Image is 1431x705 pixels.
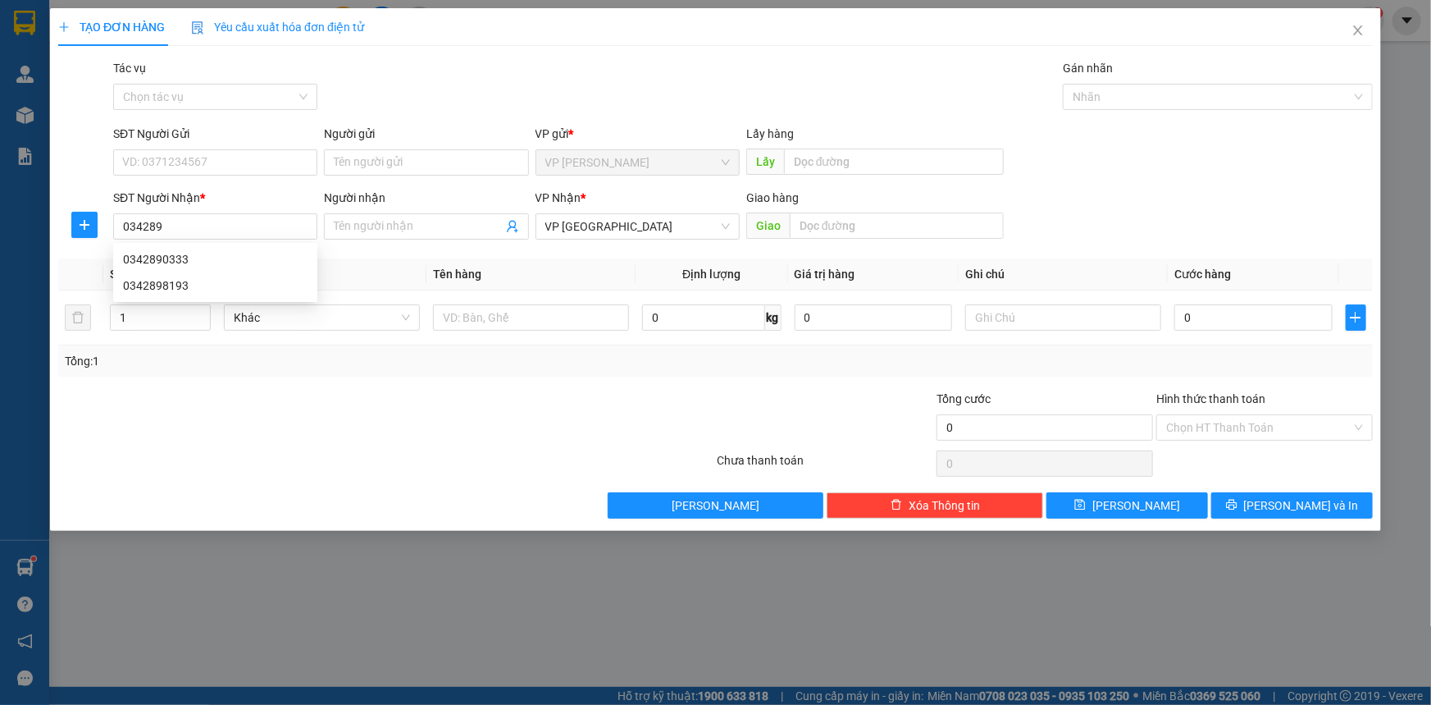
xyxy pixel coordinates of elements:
span: Định lượng [682,268,741,281]
span: TẠO ĐƠN HÀNG [58,21,165,34]
input: Dọc đường [784,149,1004,175]
span: plus [72,218,97,231]
div: VP gửi [535,125,740,143]
span: VP Nhận [535,191,581,204]
span: 0981 559 551 [158,43,239,59]
span: Người gửi: [7,94,50,104]
span: Đơn vị tính [224,268,285,281]
span: VP HÀ NỘI [545,214,730,239]
span: HAIVAN [51,9,107,26]
div: Chưa thanh toán [716,451,936,480]
label: Tác vụ [113,62,146,75]
div: SĐT Người Gửi [113,125,317,143]
span: Khác [234,305,410,330]
button: save[PERSON_NAME] [1046,492,1208,519]
label: Hình thức thanh toán [1156,392,1265,405]
button: plus [1346,304,1366,331]
input: Dọc đường [790,213,1004,239]
span: Xóa Thông tin [909,497,980,515]
label: Gán nhãn [1063,62,1113,75]
span: kg [765,304,782,331]
button: printer[PERSON_NAME] và In [1211,492,1373,519]
span: [PERSON_NAME] [1092,497,1180,515]
span: [PERSON_NAME] và In [1244,497,1359,515]
div: SĐT Người Nhận [113,189,317,207]
input: VD: Bàn, Ghế [433,304,629,331]
button: deleteXóa Thông tin [827,492,1043,519]
span: Tên hàng [433,268,481,281]
span: VP MỘC CHÂU [545,150,730,175]
div: Người nhận [324,189,528,207]
span: VP [PERSON_NAME] [154,16,239,41]
button: Close [1335,8,1381,54]
div: Tổng: 1 [65,352,553,370]
button: delete [65,304,91,331]
img: icon [191,21,204,34]
span: plus [58,21,70,33]
th: Ghi chú [959,259,1168,291]
input: 0 [795,304,953,331]
input: Ghi Chú [965,304,1161,331]
span: [PERSON_NAME] [672,497,759,515]
span: Người nhận: [7,104,57,115]
span: Cước hàng [1174,268,1231,281]
button: [PERSON_NAME] [608,492,824,519]
span: delete [891,499,902,512]
span: Giá trị hàng [795,268,855,281]
button: plus [71,212,98,238]
div: Người gửi [324,125,528,143]
span: Giao hàng [746,191,799,204]
span: 0588776666 [7,116,121,139]
span: XUANTRANG [30,30,126,47]
span: SL [110,268,123,281]
span: Yêu cầu xuất hóa đơn điện tử [191,21,364,34]
span: Tổng cước [937,392,991,405]
span: Lấy [746,149,784,175]
span: Giao [746,213,790,239]
span: printer [1226,499,1237,512]
span: user-add [506,220,519,233]
span: close [1351,24,1365,37]
em: Logistics [52,50,105,66]
span: save [1074,499,1086,512]
span: Lấy hàng [746,127,794,140]
span: plus [1347,311,1365,324]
